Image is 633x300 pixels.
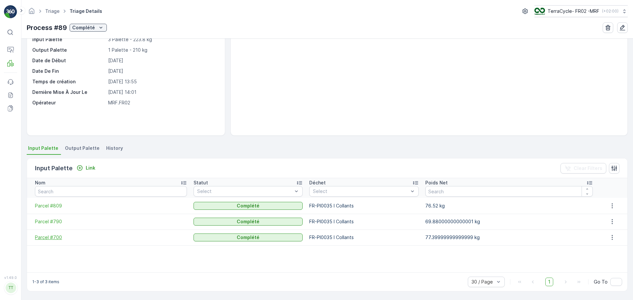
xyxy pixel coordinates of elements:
a: Parcel #790 [35,218,187,225]
div: TT [6,283,16,293]
p: Input Palette [32,36,105,43]
button: TT [4,281,17,295]
img: terracycle.png [534,8,545,15]
p: [DATE] [108,68,218,74]
p: TerraCycle- FR02 -MRF [548,8,599,14]
p: [DATE] 14:01 [108,89,218,95]
button: Complété [194,218,303,226]
td: FR-PI0035 I Collants [306,230,422,245]
button: Clear Filters [560,163,606,174]
p: Date de Début [32,57,105,64]
p: Opérateur [32,99,105,106]
span: 1 [545,278,553,286]
input: Search [35,186,187,197]
p: 1 Palette - 210 kg [108,47,218,53]
button: TerraCycle- FR02 -MRF(+02:00) [534,5,628,17]
p: 3 Palette - 223.8 kg [108,36,218,43]
td: 77.39999999999999 kg [422,230,596,245]
span: v 1.49.0 [4,276,17,280]
td: FR-PI0035 I Collants [306,214,422,230]
span: Input Palette [28,145,58,151]
span: History [106,145,123,151]
a: Homepage [28,10,35,15]
button: Complété [70,24,107,32]
p: Select [197,188,292,195]
p: [DATE] [108,57,218,64]
p: Poids Net [425,179,448,186]
p: Complété [72,24,95,31]
p: Complété [237,234,259,241]
p: Link [86,165,95,171]
p: ( +02:00 ) [602,9,618,14]
p: Select [313,188,408,195]
p: MRF.FR02 [108,99,218,106]
p: Nom [35,179,45,186]
a: Triage [45,8,60,14]
p: Clear Filters [574,165,602,172]
td: 69.88000000000001 kg [422,214,596,230]
span: Go To [594,279,608,285]
img: logo [4,5,17,18]
p: [DATE] 13:55 [108,78,218,85]
p: Date De Fin [32,68,105,74]
p: Output Palette [32,47,105,53]
span: Triage Details [68,8,104,14]
p: Process #89 [27,23,67,33]
p: Temps de création [32,78,105,85]
td: FR-PI0035 I Collants [306,198,422,214]
button: Link [74,164,98,172]
button: Complété [194,233,303,241]
span: Output Palette [65,145,100,151]
p: Complété [237,203,259,209]
button: Complété [194,202,303,210]
a: Parcel #700 [35,234,187,241]
td: 76.52 kg [422,198,596,214]
input: Search [425,186,593,197]
p: 1-3 of 3 items [32,279,59,285]
p: Input Palette [35,164,73,173]
p: Déchet [309,179,326,186]
p: Statut [194,179,208,186]
a: Parcel #809 [35,203,187,209]
p: Dernière Mise À Jour Le [32,89,105,95]
p: Complété [237,218,259,225]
